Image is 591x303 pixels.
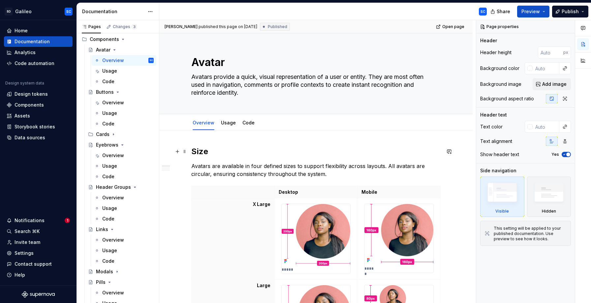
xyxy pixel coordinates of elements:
div: Header text [480,112,507,118]
span: Preview [521,8,540,15]
div: Usage [102,163,117,169]
a: Code [92,171,156,182]
div: Design system data [5,81,44,86]
div: Background image [480,81,521,87]
a: Documentation [4,36,73,47]
a: Overview [92,97,156,108]
div: Show header text [480,151,519,158]
div: Links [96,226,108,233]
div: This setting will be applied to your published documentation. Use preview to see how it looks. [494,226,567,242]
div: Usage [102,205,117,212]
div: Overview [190,116,217,129]
button: SDGalileoSC [1,4,75,18]
a: Components [4,100,73,110]
a: Open page [434,22,467,31]
p: Mobile [361,189,436,195]
div: Contact support [15,261,52,267]
div: Data sources [15,134,45,141]
label: Yes [551,152,559,157]
div: Header Groups [96,184,131,190]
h2: Size [191,146,441,157]
strong: Large [257,283,270,288]
div: Notifications [15,217,45,224]
div: Code automation [15,60,54,67]
span: Publish [562,8,579,15]
a: Overview [193,120,214,125]
span: 3 [132,24,137,29]
div: Code [102,216,114,222]
div: Overview [102,194,124,201]
div: Home [15,27,28,34]
p: Avatars are available in four defined sizes to support flexibility across layouts. All avatars ar... [191,162,441,178]
button: Preview [517,6,549,17]
div: Usage [218,116,238,129]
button: Publish [552,6,588,17]
div: published this page on [DATE] [199,24,257,29]
div: SC [149,57,153,64]
a: Usage [92,203,156,214]
div: Usage [102,110,117,117]
a: Storybook stories [4,121,73,132]
a: Buttons [85,87,156,97]
div: Analytics [15,49,36,56]
a: Avatar [85,45,156,55]
div: Code [102,78,114,85]
a: Pills [85,277,156,287]
a: Usage [92,245,156,256]
div: Pills [96,279,106,286]
a: Supernova Logo [22,291,55,298]
div: Search ⌘K [15,228,40,235]
div: Overview [102,57,124,64]
a: Header Groups [85,182,156,192]
a: Modals [85,266,156,277]
span: Add image [542,81,567,87]
div: Pages [82,24,101,29]
div: SC [481,9,485,14]
div: Cards [85,129,156,140]
div: Changes [113,24,137,29]
a: Code automation [4,58,73,69]
div: SC [66,9,71,14]
div: Design tokens [15,91,48,97]
button: Add image [533,78,571,90]
div: Code [102,173,114,180]
div: Assets [15,113,30,119]
div: Overview [102,152,124,159]
div: Help [15,272,25,278]
div: SD [5,8,13,16]
p: px [563,50,568,55]
a: Overview [92,287,156,298]
a: Code [242,120,255,125]
a: Code [92,76,156,87]
span: Published [268,24,287,29]
div: Overview [102,99,124,106]
a: Overview [92,192,156,203]
textarea: Avatars provide a quick, visual representation of a user or entity. They are most often used in n... [190,72,439,98]
a: Design tokens [4,89,73,99]
div: Invite team [15,239,40,246]
a: Code [92,214,156,224]
input: Auto [533,121,559,133]
div: Cards [96,131,109,138]
input: Auto [533,62,559,74]
div: Avatar [96,47,110,53]
div: Header [480,37,497,44]
span: Share [497,8,510,15]
a: Overview [92,150,156,161]
div: Header height [480,49,512,56]
a: Code [92,256,156,266]
div: Hidden [527,177,571,217]
div: Visible [495,209,509,214]
a: Usage [92,66,156,76]
div: Usage [102,68,117,74]
a: Usage [92,108,156,118]
a: Links [85,224,156,235]
a: Invite team [4,237,73,248]
div: Code [102,258,114,264]
div: Components [15,102,44,108]
span: [PERSON_NAME] [165,24,198,29]
textarea: Avatar [190,54,439,70]
span: 1 [65,218,70,223]
div: Background aspect ratio [480,95,534,102]
div: Components [90,36,119,43]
